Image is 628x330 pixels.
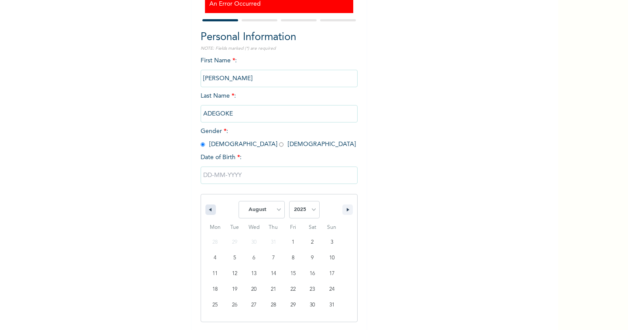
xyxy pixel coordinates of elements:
[201,128,356,147] span: Gender : [DEMOGRAPHIC_DATA] [DEMOGRAPHIC_DATA]
[205,266,225,282] button: 11
[292,235,294,250] span: 1
[244,266,264,282] button: 13
[201,45,358,52] p: NOTE: Fields marked (*) are required
[253,250,255,266] span: 6
[283,282,303,297] button: 22
[303,235,322,250] button: 2
[225,297,245,313] button: 26
[244,250,264,266] button: 6
[290,282,296,297] span: 22
[264,250,283,266] button: 7
[201,153,242,162] span: Date of Birth :
[283,235,303,250] button: 1
[212,266,218,282] span: 11
[225,221,245,235] span: Tue
[264,282,283,297] button: 21
[225,266,245,282] button: 12
[251,282,256,297] span: 20
[201,105,358,122] input: Enter your last name
[310,266,315,282] span: 16
[244,297,264,313] button: 27
[322,282,341,297] button: 24
[271,297,276,313] span: 28
[271,282,276,297] span: 21
[283,221,303,235] span: Fri
[233,250,236,266] span: 5
[311,250,314,266] span: 9
[322,221,341,235] span: Sun
[232,266,237,282] span: 12
[201,93,358,117] span: Last Name :
[232,282,237,297] span: 19
[283,297,303,313] button: 29
[303,250,322,266] button: 9
[283,250,303,266] button: 8
[303,266,322,282] button: 16
[244,282,264,297] button: 20
[264,297,283,313] button: 28
[329,297,334,313] span: 31
[322,297,341,313] button: 31
[205,250,225,266] button: 4
[225,282,245,297] button: 19
[264,266,283,282] button: 14
[201,30,358,45] h2: Personal Information
[290,266,296,282] span: 15
[251,297,256,313] span: 27
[329,282,334,297] span: 24
[329,266,334,282] span: 17
[251,266,256,282] span: 13
[212,297,218,313] span: 25
[232,297,237,313] span: 26
[310,282,315,297] span: 23
[322,235,341,250] button: 3
[322,250,341,266] button: 10
[225,250,245,266] button: 5
[329,250,334,266] span: 10
[201,70,358,87] input: Enter your first name
[303,221,322,235] span: Sat
[303,282,322,297] button: 23
[205,282,225,297] button: 18
[264,221,283,235] span: Thu
[311,235,314,250] span: 2
[201,58,358,82] span: First Name :
[272,250,275,266] span: 7
[322,266,341,282] button: 17
[310,297,315,313] span: 30
[205,297,225,313] button: 25
[283,266,303,282] button: 15
[331,235,333,250] span: 3
[292,250,294,266] span: 8
[303,297,322,313] button: 30
[205,221,225,235] span: Mon
[201,167,358,184] input: DD-MM-YYYY
[271,266,276,282] span: 14
[290,297,296,313] span: 29
[244,221,264,235] span: Wed
[214,250,216,266] span: 4
[212,282,218,297] span: 18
